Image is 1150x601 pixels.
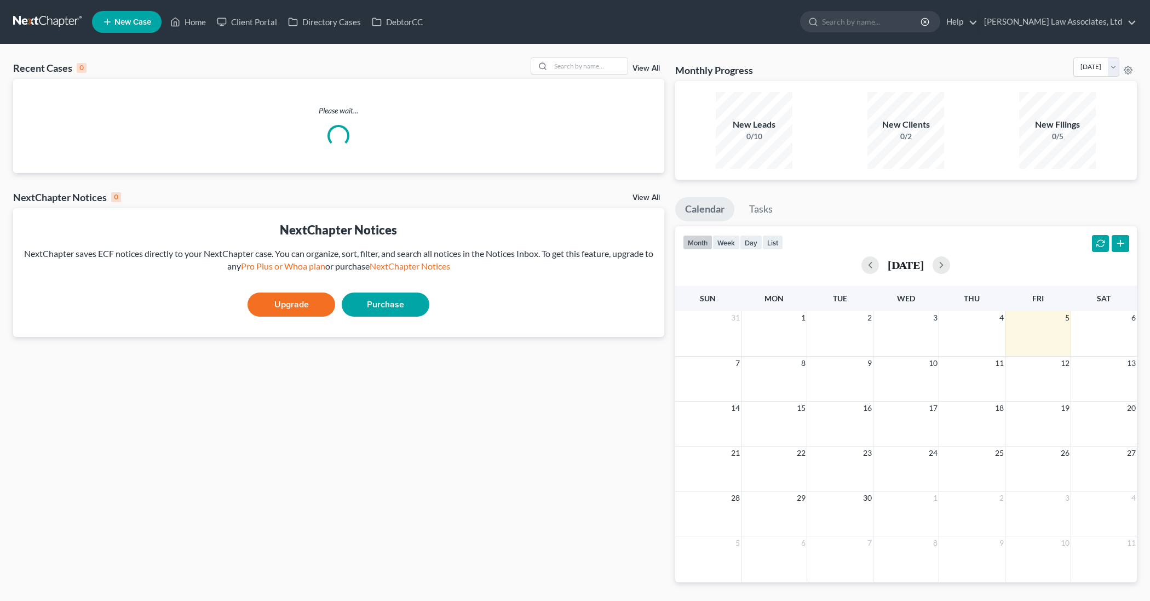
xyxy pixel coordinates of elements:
[867,118,944,131] div: New Clients
[1064,491,1071,505] span: 3
[998,491,1005,505] span: 2
[716,131,792,142] div: 0/10
[932,311,939,324] span: 3
[833,294,847,303] span: Tue
[730,402,741,415] span: 14
[994,447,1005,460] span: 25
[796,447,807,460] span: 22
[1060,402,1071,415] span: 19
[13,191,121,204] div: NextChapter Notices
[928,357,939,370] span: 10
[862,491,873,505] span: 30
[1130,311,1137,324] span: 6
[165,12,211,32] a: Home
[1060,447,1071,460] span: 26
[22,248,656,273] div: NextChapter saves ECF notices directly to your NextChapter case. You can organize, sort, filter, ...
[1126,402,1137,415] span: 20
[994,402,1005,415] span: 18
[932,536,939,550] span: 8
[370,261,450,271] a: NextChapter Notices
[633,65,660,72] a: View All
[114,18,151,26] span: New Case
[730,491,741,505] span: 28
[700,294,716,303] span: Sun
[1019,118,1096,131] div: New Filings
[897,294,915,303] span: Wed
[862,447,873,460] span: 23
[928,447,939,460] span: 24
[1130,491,1137,505] span: 4
[862,402,873,415] span: 16
[13,61,87,75] div: Recent Cases
[764,294,784,303] span: Mon
[1019,131,1096,142] div: 0/5
[979,12,1136,32] a: [PERSON_NAME] Law Associates, Ltd
[716,118,792,131] div: New Leads
[800,357,807,370] span: 8
[739,197,783,221] a: Tasks
[675,197,734,221] a: Calendar
[941,12,978,32] a: Help
[1126,447,1137,460] span: 27
[998,311,1005,324] span: 4
[800,311,807,324] span: 1
[800,536,807,550] span: 6
[248,293,335,317] a: Upgrade
[796,402,807,415] span: 15
[822,12,922,32] input: Search by name...
[994,357,1005,370] span: 11
[683,235,712,250] button: month
[730,311,741,324] span: 31
[796,491,807,505] span: 29
[1097,294,1111,303] span: Sat
[762,235,783,250] button: list
[366,12,428,32] a: DebtorCC
[888,259,924,271] h2: [DATE]
[77,63,87,73] div: 0
[675,64,753,77] h3: Monthly Progress
[1060,357,1071,370] span: 12
[283,12,366,32] a: Directory Cases
[13,105,664,116] p: Please wait...
[932,491,939,505] span: 1
[734,536,741,550] span: 5
[633,194,660,202] a: View All
[712,235,740,250] button: week
[928,402,939,415] span: 17
[730,447,741,460] span: 21
[241,261,325,271] a: Pro Plus or Whoa plan
[1032,294,1044,303] span: Fri
[866,311,873,324] span: 2
[867,131,944,142] div: 0/2
[740,235,762,250] button: day
[734,357,741,370] span: 7
[1060,536,1071,550] span: 10
[1064,311,1071,324] span: 5
[22,221,656,238] div: NextChapter Notices
[866,536,873,550] span: 7
[1126,536,1137,550] span: 11
[964,294,980,303] span: Thu
[866,357,873,370] span: 9
[998,536,1005,550] span: 9
[551,58,628,74] input: Search by name...
[211,12,283,32] a: Client Portal
[342,293,429,317] a: Purchase
[1126,357,1137,370] span: 13
[111,192,121,202] div: 0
